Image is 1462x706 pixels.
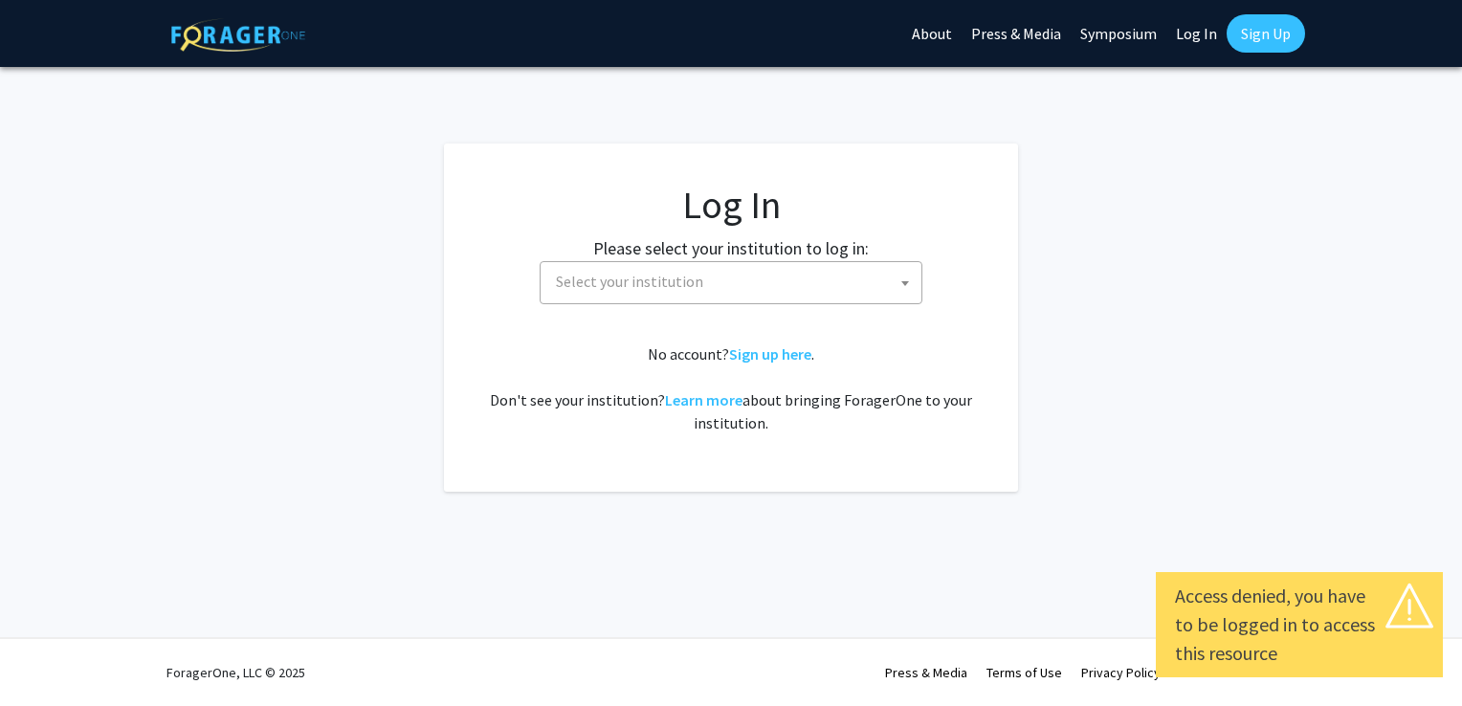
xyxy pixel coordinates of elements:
span: Select your institution [556,272,703,291]
a: Sign up here [729,344,811,364]
div: Access denied, you have to be logged in to access this resource [1175,582,1424,668]
div: ForagerOne, LLC © 2025 [166,639,305,706]
a: Privacy Policy [1081,664,1161,681]
a: Press & Media [885,664,967,681]
span: Select your institution [548,262,921,301]
div: No account? . Don't see your institution? about bringing ForagerOne to your institution. [482,342,980,434]
a: Learn more about bringing ForagerOne to your institution [665,390,742,409]
h1: Log In [482,182,980,228]
a: Terms of Use [986,664,1062,681]
a: Sign Up [1227,14,1305,53]
label: Please select your institution to log in: [593,235,869,261]
img: ForagerOne Logo [171,18,305,52]
span: Select your institution [540,261,922,304]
